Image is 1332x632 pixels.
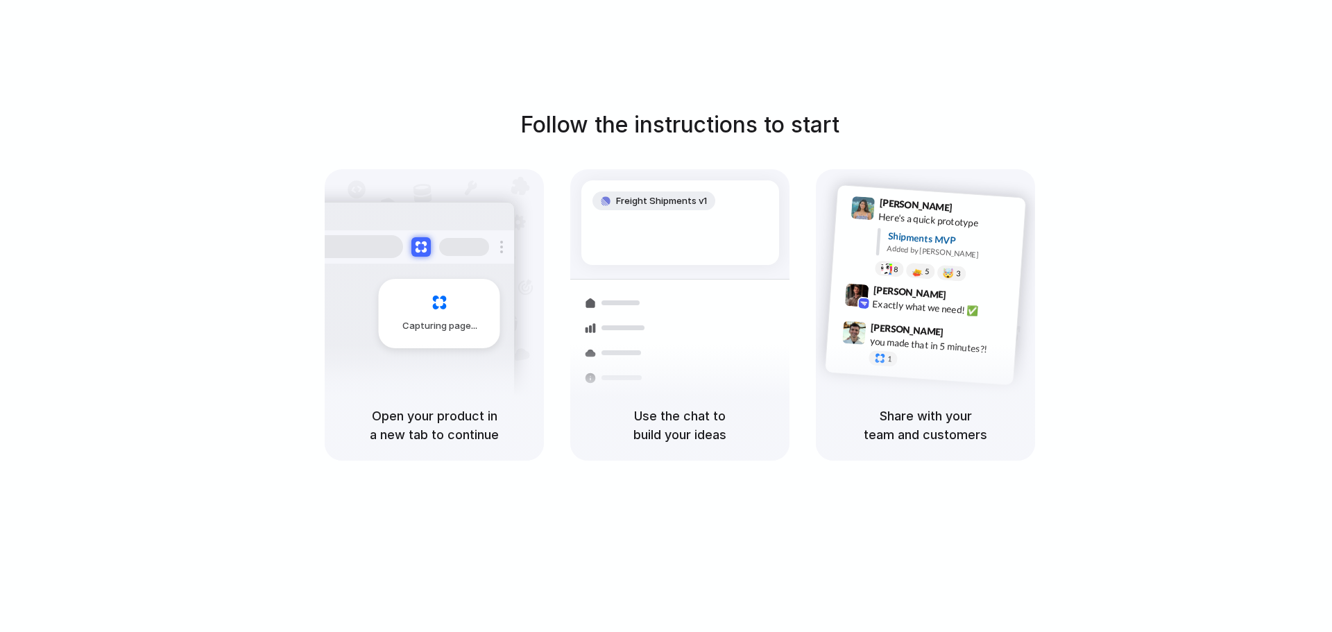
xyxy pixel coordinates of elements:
span: 9:42 AM [950,289,979,305]
span: 8 [894,266,898,273]
h5: Use the chat to build your ideas [587,407,773,444]
span: Freight Shipments v1 [616,194,707,208]
div: Shipments MVP [887,229,1016,252]
span: [PERSON_NAME] [871,320,944,340]
span: 9:47 AM [948,326,976,343]
span: 5 [925,268,930,275]
span: 9:41 AM [957,202,985,219]
div: Exactly what we need! ✅ [872,296,1011,320]
span: [PERSON_NAME] [879,195,953,215]
div: you made that in 5 minutes?! [869,334,1008,357]
div: Here's a quick prototype [878,210,1017,233]
span: [PERSON_NAME] [873,282,946,302]
div: Added by [PERSON_NAME] [887,243,1014,263]
h5: Open your product in a new tab to continue [341,407,527,444]
span: 3 [956,270,961,277]
span: Capturing page [402,319,479,333]
h5: Share with your team and customers [832,407,1018,444]
span: 1 [887,355,892,363]
div: 🤯 [943,268,955,278]
h1: Follow the instructions to start [520,108,839,142]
